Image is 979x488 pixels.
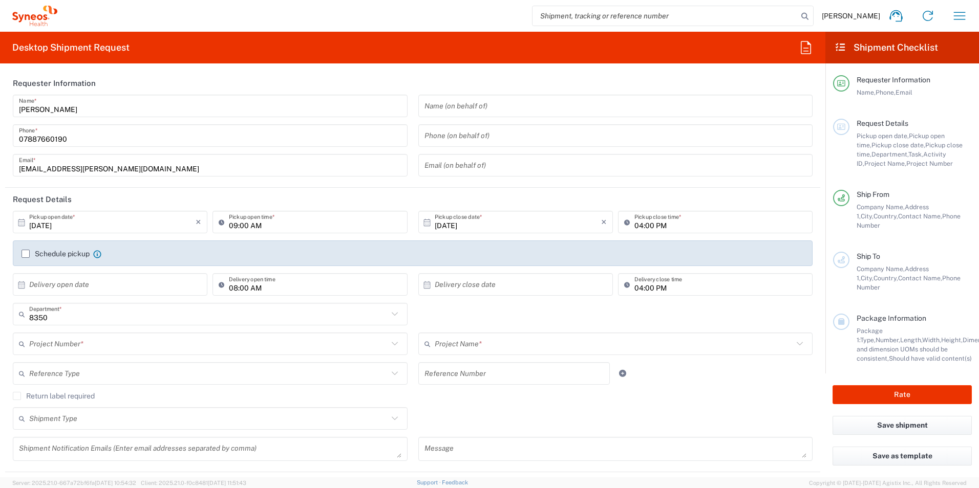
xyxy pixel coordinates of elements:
[13,392,95,400] label: Return label required
[908,150,923,158] span: Task,
[941,336,963,344] span: Height,
[864,160,906,167] span: Project Name,
[857,314,926,322] span: Package Information
[906,160,953,167] span: Project Number
[533,6,798,26] input: Shipment, tracking or reference number
[833,416,972,435] button: Save shipment
[196,214,201,230] i: ×
[822,11,880,20] span: [PERSON_NAME]
[876,88,896,96] span: Phone,
[871,150,908,158] span: Department,
[874,274,898,282] span: Country,
[857,327,883,344] span: Package 1:
[896,88,912,96] span: Email
[141,480,246,486] span: Client: 2025.21.0-f0c8481
[871,141,925,149] span: Pickup close date,
[12,41,130,54] h2: Desktop Shipment Request
[889,354,972,362] span: Should have valid content(s)
[833,385,972,404] button: Rate
[601,214,607,230] i: ×
[900,336,922,344] span: Length,
[857,119,908,127] span: Request Details
[13,78,96,88] h2: Requester Information
[417,479,442,485] a: Support
[861,274,874,282] span: City,
[857,190,889,198] span: Ship From
[874,212,898,220] span: Country,
[876,336,900,344] span: Number,
[857,203,905,211] span: Company Name,
[860,336,876,344] span: Type,
[922,336,941,344] span: Width,
[22,250,90,258] label: Schedule pickup
[809,478,967,487] span: Copyright © [DATE]-[DATE] Agistix Inc., All Rights Reserved
[857,265,905,273] span: Company Name,
[835,41,938,54] h2: Shipment Checklist
[833,447,972,465] button: Save as template
[208,480,246,486] span: [DATE] 11:51:43
[857,76,930,84] span: Requester Information
[13,194,72,205] h2: Request Details
[95,480,136,486] span: [DATE] 10:54:32
[615,366,630,381] a: Add Reference
[857,252,880,260] span: Ship To
[857,88,876,96] span: Name,
[12,480,136,486] span: Server: 2025.21.0-667a72bf6fa
[898,274,942,282] span: Contact Name,
[861,212,874,220] span: City,
[898,212,942,220] span: Contact Name,
[857,132,909,140] span: Pickup open date,
[442,479,468,485] a: Feedback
